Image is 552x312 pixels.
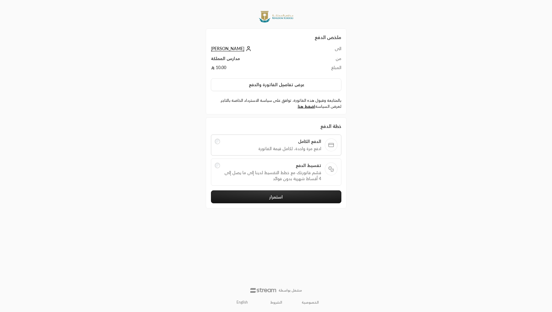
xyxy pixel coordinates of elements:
[224,146,321,152] span: ادفع مرة واحدة، لكامل قيمة الفاتورة
[215,163,220,168] input: تقسيط الدفعقسّم فاتورتك مع خطط التقسيط لدينا إلى ما يصل إلى 4 أقساط شهرية بدون فوائد
[224,170,321,182] span: قسّم فاتورتك مع خطط التقسيط لدينا إلى ما يصل إلى 4 أقساط شهرية بدون فوائد
[316,46,341,56] td: الى
[258,10,294,24] img: Company Logo
[211,34,341,41] h2: ملخص الدفع
[211,46,253,51] a: [PERSON_NAME]
[270,300,282,305] a: الشروط
[302,300,319,305] a: الخصوصية
[233,298,251,307] a: English
[211,65,316,74] td: 10.00
[211,123,341,130] div: خطة الدفع
[215,139,220,144] input: الدفع الكاملادفع مرة واحدة، لكامل قيمة الفاتورة
[316,56,341,65] td: من
[211,190,341,203] button: استمرار
[224,162,321,168] span: تقسيط الدفع
[298,104,315,109] a: اضغط هنا
[211,56,316,65] td: مدارس المملكة
[224,138,321,144] span: الدفع الكامل
[211,78,341,91] button: عرض تفاصيل الفاتورة والدفع
[211,98,341,109] label: بالمتابعة وقبول هذه الفاتورة، توافق على سياسة الاسترداد الخاصة بالتاجر. لعرض السياسة .
[211,46,244,51] span: [PERSON_NAME]
[279,288,302,293] p: مشغل بواسطة
[316,65,341,74] td: المبلغ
